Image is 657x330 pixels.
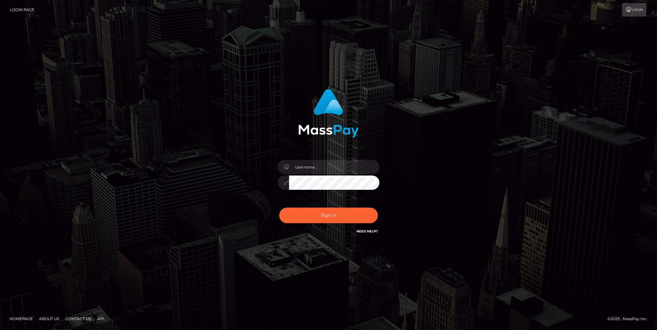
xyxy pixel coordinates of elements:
[10,3,34,17] a: Login Page
[298,89,359,138] img: MassPay Login
[63,314,93,324] a: Contact Us
[289,160,379,174] input: Username...
[279,208,378,223] button: Sign in
[37,314,62,324] a: About Us
[622,3,646,17] a: Login
[356,229,378,233] a: Need Help?
[607,315,652,322] div: © 2025 , MassPay Inc.
[95,314,107,324] a: API
[7,314,35,324] a: Homepage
